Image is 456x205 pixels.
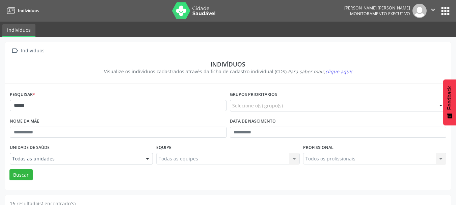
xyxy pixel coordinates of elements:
[230,89,277,100] label: Grupos prioritários
[20,46,46,56] div: Indivíduos
[429,6,437,14] i: 
[439,5,451,17] button: apps
[447,86,453,110] span: Feedback
[10,46,46,56] a:  Indivíduos
[288,68,352,75] i: Para saber mais,
[350,11,410,17] span: Monitoramento Executivo
[15,60,441,68] div: Indivíduos
[443,79,456,125] button: Feedback - Mostrar pesquisa
[10,143,50,153] label: Unidade de saúde
[2,24,35,37] a: Indivíduos
[232,102,283,109] span: Selecione o(s) grupo(s)
[230,116,276,127] label: Data de nascimento
[10,46,20,56] i: 
[344,5,410,11] div: [PERSON_NAME] [PERSON_NAME]
[5,5,39,16] a: Indivíduos
[325,68,352,75] span: clique aqui!
[18,8,39,14] span: Indivíduos
[156,143,171,153] label: Equipe
[9,169,33,181] button: Buscar
[10,89,35,100] label: Pesquisar
[427,4,439,18] button: 
[412,4,427,18] img: img
[303,143,333,153] label: Profissional
[15,68,441,75] div: Visualize os indivíduos cadastrados através da ficha de cadastro individual (CDS).
[10,116,39,127] label: Nome da mãe
[12,155,139,162] span: Todas as unidades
